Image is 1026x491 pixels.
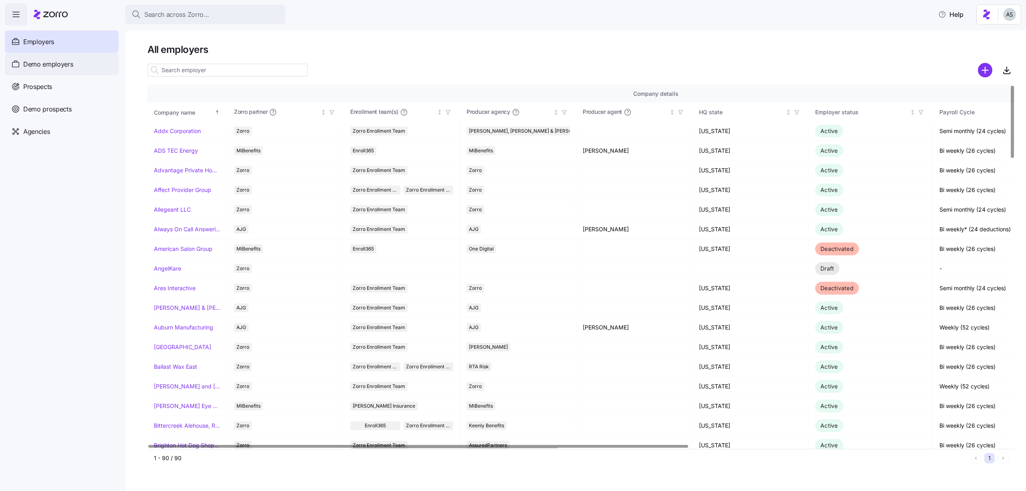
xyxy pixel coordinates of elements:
[469,186,482,194] span: Zorro
[939,108,1024,117] div: Payroll Cycle
[353,402,415,410] span: [PERSON_NAME] Insurance
[460,103,576,121] th: Producer agencyNot sorted
[820,127,838,134] span: Active
[809,103,933,121] th: Employer statusNot sorted
[469,166,482,175] span: Zorro
[353,441,405,450] span: Zorro Enrollment Team
[820,363,838,370] span: Active
[154,245,212,253] a: American Salon Group
[353,127,405,135] span: Zorro Enrollment Team
[815,108,908,117] div: Employer status
[693,103,809,121] th: HQ stateNot sorted
[786,109,791,115] div: Not sorted
[469,402,493,410] span: MiBenefits
[236,284,249,293] span: Zorro
[932,6,970,22] button: Help
[147,64,308,77] input: Search employer
[583,108,622,116] span: Producer agent
[576,103,693,121] th: Producer agentNot sorted
[820,285,854,291] span: Deactivated
[353,303,405,312] span: Zorro Enrollment Team
[469,244,494,253] span: One Digital
[406,421,451,430] span: Zorro Enrollment Team
[469,146,493,155] span: MiBenefits
[467,108,510,116] span: Producer agency
[23,37,54,47] span: Employers
[23,104,72,114] span: Demo prospects
[154,363,197,371] a: Ballast Wax East
[353,186,398,194] span: Zorro Enrollment Team
[353,382,405,391] span: Zorro Enrollment Team
[154,343,211,351] a: [GEOGRAPHIC_DATA]
[820,442,838,449] span: Active
[406,362,451,371] span: Zorro Enrollment Experts
[910,109,915,115] div: Not sorted
[147,43,1015,56] h1: All employers
[154,186,211,194] a: Affect Provider Group
[469,225,479,234] span: AJG
[350,108,398,116] span: Enrollment team(s)
[353,166,405,175] span: Zorro Enrollment Team
[236,244,261,253] span: MiBenefits
[820,206,838,213] span: Active
[353,284,405,293] span: Zorro Enrollment Team
[693,416,809,436] td: [US_STATE]
[576,220,693,239] td: [PERSON_NAME]
[236,205,249,214] span: Zorro
[154,382,221,390] a: [PERSON_NAME] and [PERSON_NAME]'s Furniture
[214,109,220,115] div: Sorted ascending
[125,5,285,24] button: Search across Zorro...
[5,75,119,98] a: Prospects
[154,304,221,312] a: [PERSON_NAME] & [PERSON_NAME]'s
[820,402,838,409] span: Active
[469,362,489,371] span: RTA Risk
[236,186,249,194] span: Zorro
[353,362,398,371] span: Zorro Enrollment Team
[820,265,834,272] span: Draft
[437,109,442,115] div: Not sorted
[693,337,809,357] td: [US_STATE]
[998,453,1008,463] button: Next page
[228,103,344,121] th: Zorro partnerNot sorted
[353,205,405,214] span: Zorro Enrollment Team
[154,441,221,449] a: Brighton Hot Dog Shoppe
[154,454,967,462] div: 1 - 90 / 90
[344,103,460,121] th: Enrollment team(s)Not sorted
[576,318,693,337] td: [PERSON_NAME]
[1003,8,1016,21] img: c4d3a52e2a848ea5f7eb308790fba1e4
[469,343,508,352] span: [PERSON_NAME]
[693,377,809,396] td: [US_STATE]
[154,108,213,117] div: Company name
[353,146,374,155] span: Enroll365
[820,383,838,390] span: Active
[236,146,261,155] span: MiBenefits
[365,421,386,430] span: Enroll365
[693,318,809,337] td: [US_STATE]
[147,103,228,121] th: Company nameSorted ascending
[154,284,196,292] a: Ares Interactive
[820,167,838,174] span: Active
[693,121,809,141] td: [US_STATE]
[144,10,209,20] span: Search across Zorro...
[23,59,73,69] span: Demo employers
[234,108,267,116] span: Zorro partner
[469,127,594,135] span: [PERSON_NAME], [PERSON_NAME] & [PERSON_NAME]
[693,180,809,200] td: [US_STATE]
[820,324,838,331] span: Active
[469,284,482,293] span: Zorro
[154,422,221,430] a: Bittercreek Alehouse, Red Feather Lounge, Diablo & Sons Saloon
[693,239,809,259] td: [US_STATE]
[820,186,838,193] span: Active
[236,303,246,312] span: AJG
[353,343,405,352] span: Zorro Enrollment Team
[669,109,675,115] div: Not sorted
[469,441,507,450] span: AssuredPartners
[154,127,201,135] a: Addx Corporation
[693,298,809,318] td: [US_STATE]
[236,264,249,273] span: Zorro
[820,422,838,429] span: Active
[820,147,838,154] span: Active
[5,53,119,75] a: Demo employers
[693,357,809,377] td: [US_STATE]
[236,362,249,371] span: Zorro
